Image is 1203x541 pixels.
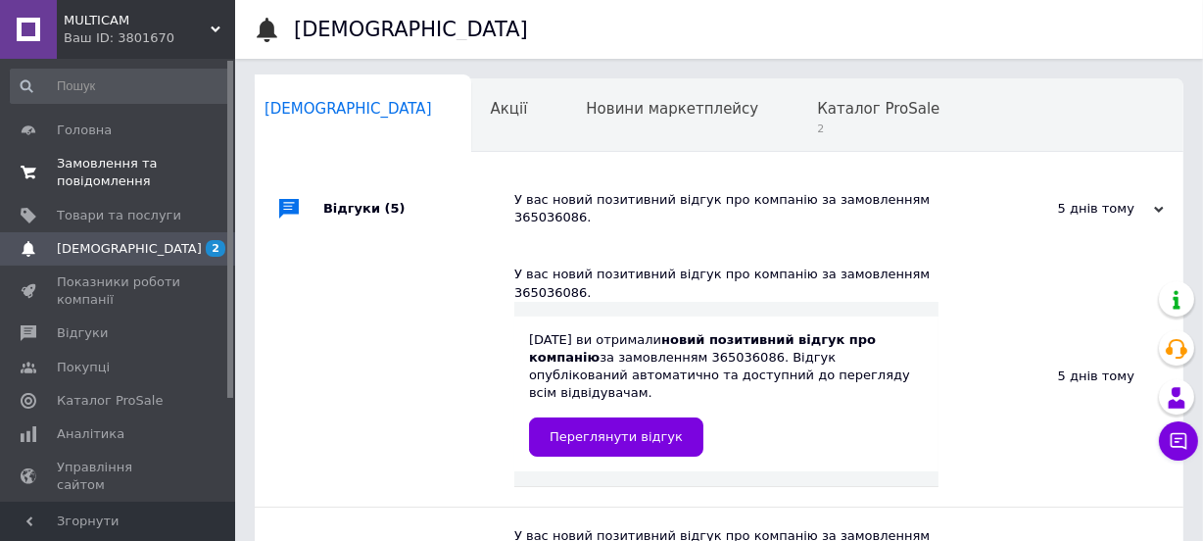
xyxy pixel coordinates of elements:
[529,332,876,365] b: новий позитивний відгук про компанію
[57,392,163,410] span: Каталог ProSale
[586,100,758,118] span: Новини маркетплейсу
[265,100,432,118] span: [DEMOGRAPHIC_DATA]
[57,240,202,258] span: [DEMOGRAPHIC_DATA]
[57,207,181,224] span: Товари та послуги
[529,331,924,457] div: [DATE] ви отримали за замовленням 365036086. Відгук опублікований автоматично та доступний до пер...
[57,324,108,342] span: Відгуки
[294,18,528,41] h1: [DEMOGRAPHIC_DATA]
[1159,421,1198,461] button: Чат з покупцем
[514,191,968,226] div: У вас новий позитивний відгук про компанію за замовленням 365036086.
[64,29,235,47] div: Ваш ID: 3801670
[817,100,939,118] span: Каталог ProSale
[57,273,181,309] span: Показники роботи компанії
[57,425,124,443] span: Аналітика
[57,359,110,376] span: Покупці
[514,266,938,301] div: У вас новий позитивний відгук про компанію за замовленням 365036086.
[10,69,230,104] input: Пошук
[57,122,112,139] span: Головна
[550,429,683,444] span: Переглянути відгук
[938,246,1183,506] div: 5 днів тому
[57,459,181,494] span: Управління сайтом
[57,155,181,190] span: Замовлення та повідомлення
[206,240,225,257] span: 2
[817,122,939,136] span: 2
[491,100,528,118] span: Акції
[323,172,514,246] div: Відгуки
[968,200,1164,218] div: 5 днів тому
[529,418,703,457] a: Переглянути відгук
[385,201,406,216] span: (5)
[64,12,211,29] span: MULTICAM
